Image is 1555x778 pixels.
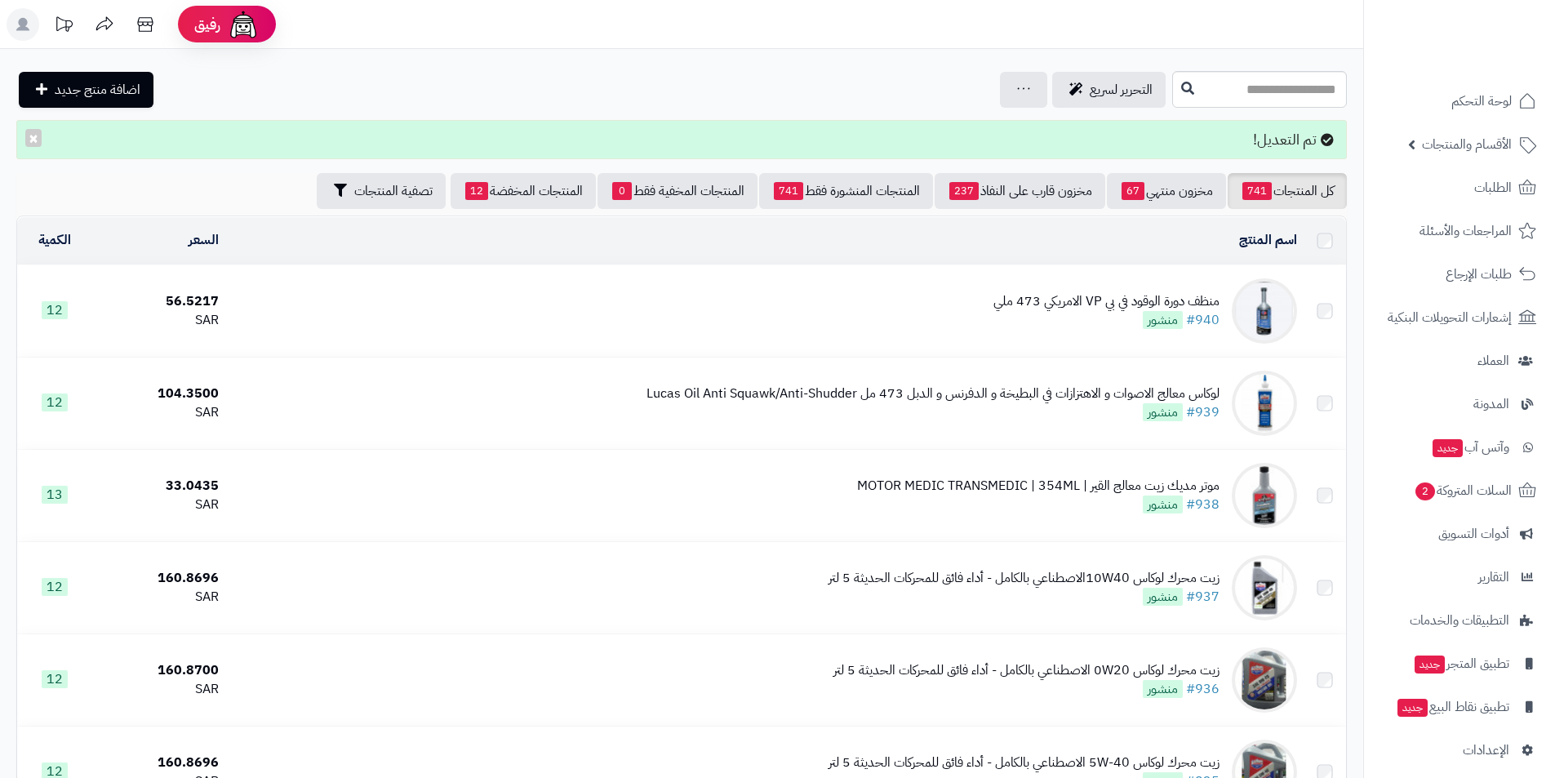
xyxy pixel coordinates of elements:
button: × [25,129,42,147]
a: المنتجات المخفية فقط0 [598,173,758,209]
div: 160.8696 [98,569,219,588]
span: السلات المتروكة [1414,479,1512,502]
span: الأقسام والمنتجات [1422,133,1512,156]
span: الإعدادات [1463,739,1509,762]
a: طلبات الإرجاع [1374,255,1545,294]
img: منظف دورة الوقود في بي VP الامريكي 473 ملي [1232,278,1297,344]
a: العملاء [1374,341,1545,380]
a: الطلبات [1374,168,1545,207]
img: ai-face.png [227,8,260,41]
div: 33.0435 [98,477,219,496]
div: منظف دورة الوقود في بي VP الامريكي 473 ملي [993,292,1220,311]
span: 237 [949,182,979,200]
span: 2 [1415,482,1435,500]
a: السعر [189,230,219,250]
span: 741 [774,182,803,200]
div: زيت محرك لوكاس 10W40الاصطناعي بالكامل - أداء فائق للمحركات الحديثة 5 لتر [829,569,1220,588]
a: التطبيقات والخدمات [1374,601,1545,640]
span: 13 [42,486,68,504]
span: منشور [1143,680,1183,698]
a: مخزون منتهي67 [1107,173,1226,209]
span: التطبيقات والخدمات [1410,609,1509,632]
span: تطبيق المتجر [1413,652,1509,675]
div: SAR [98,496,219,514]
a: التقارير [1374,558,1545,597]
span: أدوات التسويق [1438,522,1509,545]
span: 12 [42,393,68,411]
a: التحرير لسريع [1052,72,1166,108]
div: تم التعديل! [16,120,1347,159]
a: السلات المتروكة2 [1374,471,1545,510]
div: 160.8696 [98,754,219,772]
span: منشور [1143,403,1183,421]
div: SAR [98,311,219,330]
a: المنتجات المنشورة فقط741 [759,173,933,209]
span: التقارير [1478,566,1509,589]
span: 67 [1122,182,1144,200]
a: #937 [1186,587,1220,607]
a: وآتس آبجديد [1374,428,1545,467]
a: اضافة منتج جديد [19,72,153,108]
span: جديد [1415,656,1445,674]
span: طلبات الإرجاع [1446,263,1512,286]
span: رفيق [194,15,220,34]
span: العملاء [1477,349,1509,372]
div: SAR [98,588,219,607]
img: موتر مديك زيت معالج القير | MOTOR MEDIC TRANSMEDIC | 354ML [1232,463,1297,528]
a: كل المنتجات741 [1228,173,1347,209]
div: موتر مديك زيت معالج القير | MOTOR MEDIC TRANSMEDIC | 354ML [857,477,1220,496]
a: تطبيق المتجرجديد [1374,644,1545,683]
span: إشعارات التحويلات البنكية [1388,306,1512,329]
img: زيت محرك لوكاس 10W40الاصطناعي بالكامل - أداء فائق للمحركات الحديثة 5 لتر [1232,555,1297,620]
span: 741 [1242,182,1272,200]
div: 56.5217 [98,292,219,311]
a: الكمية [38,230,71,250]
a: تحديثات المنصة [43,8,84,45]
span: منشور [1143,496,1183,513]
a: المراجعات والأسئلة [1374,211,1545,251]
div: SAR [98,403,219,422]
span: منشور [1143,311,1183,329]
button: تصفية المنتجات [317,173,446,209]
span: 12 [42,301,68,319]
span: التحرير لسريع [1090,80,1153,100]
span: منشور [1143,588,1183,606]
a: #938 [1186,495,1220,514]
span: 12 [465,182,488,200]
a: مخزون قارب على النفاذ237 [935,173,1105,209]
div: زيت محرك لوكاس 5W-40 الاصطناعي بالكامل - أداء فائق للمحركات الحديثة 5 لتر [829,754,1220,772]
span: اضافة منتج جديد [55,80,140,100]
img: لوكاس معالج الاصوات و الاهتزازات في البطيخة و الدفرنس و الدبل 473 مل Lucas Oil Anti Squawk/Anti-S... [1232,371,1297,436]
div: SAR [98,680,219,699]
a: لوحة التحكم [1374,82,1545,121]
div: 104.3500 [98,385,219,403]
span: 0 [612,182,632,200]
div: لوكاس معالج الاصوات و الاهتزازات في البطيخة و الدفرنس و الدبل 473 مل Lucas Oil Anti Squawk/Anti-S... [646,385,1220,403]
span: لوحة التحكم [1451,90,1512,113]
div: زيت محرك لوكاس 0W20 الاصطناعي بالكامل - أداء فائق للمحركات الحديثة 5 لتر [833,661,1220,680]
img: زيت محرك لوكاس 0W20 الاصطناعي بالكامل - أداء فائق للمحركات الحديثة 5 لتر [1232,647,1297,713]
span: 12 [42,578,68,596]
a: اسم المنتج [1239,230,1297,250]
a: تطبيق نقاط البيعجديد [1374,687,1545,727]
span: الطلبات [1474,176,1512,199]
span: المدونة [1473,393,1509,416]
a: #936 [1186,679,1220,699]
span: جديد [1397,699,1428,717]
span: المراجعات والأسئلة [1419,220,1512,242]
span: جديد [1433,439,1463,457]
span: وآتس آب [1431,436,1509,459]
img: logo-2.png [1444,46,1539,80]
span: تطبيق نقاط البيع [1396,696,1509,718]
a: #939 [1186,402,1220,422]
span: تصفية المنتجات [354,181,433,201]
a: أدوات التسويق [1374,514,1545,553]
a: إشعارات التحويلات البنكية [1374,298,1545,337]
a: #940 [1186,310,1220,330]
span: 12 [42,670,68,688]
a: المدونة [1374,385,1545,424]
a: الإعدادات [1374,731,1545,770]
div: 160.8700 [98,661,219,680]
a: المنتجات المخفضة12 [451,173,596,209]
